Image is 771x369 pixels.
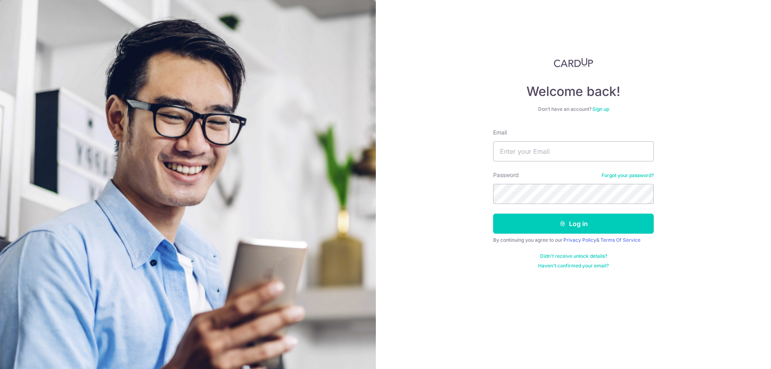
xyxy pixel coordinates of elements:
a: Privacy Policy [563,237,596,243]
label: Password [493,171,519,179]
input: Enter your Email [493,141,654,161]
a: Sign up [592,106,609,112]
div: By continuing you agree to our & [493,237,654,243]
img: CardUp Logo [554,58,593,67]
a: Haven't confirmed your email? [538,263,609,269]
a: Terms Of Service [600,237,640,243]
div: Don’t have an account? [493,106,654,112]
a: Didn't receive unlock details? [540,253,607,259]
button: Log in [493,214,654,234]
a: Forgot your password? [602,172,654,179]
h4: Welcome back! [493,84,654,100]
label: Email [493,128,507,137]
